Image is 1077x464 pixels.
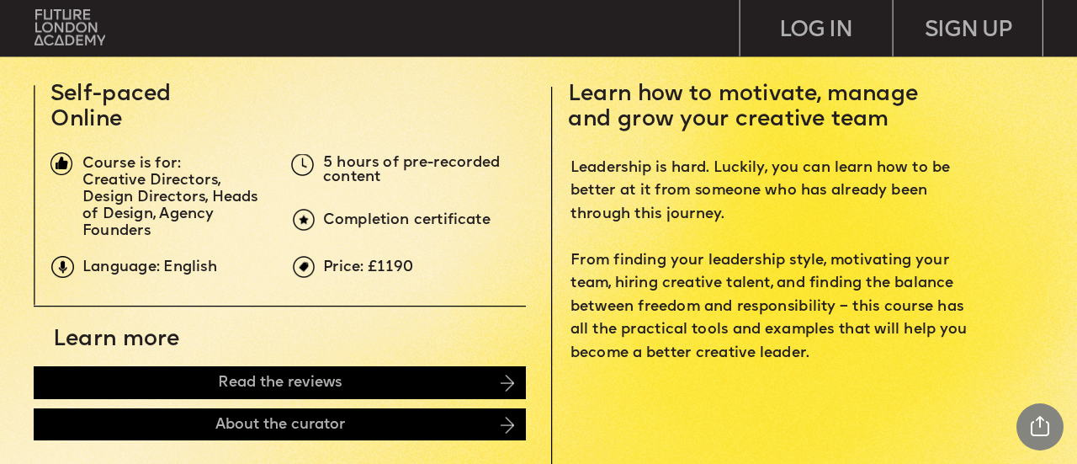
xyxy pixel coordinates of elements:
[568,83,925,131] span: Learn how to motivate, manage and grow your creative team
[50,152,72,174] img: image-1fa7eedb-a71f-428c-a033-33de134354ef.png
[1016,403,1064,451] div: Share
[323,211,491,227] span: Completion certificate
[501,375,514,392] img: image-14cb1b2c-41b0-4782-8715-07bdb6bd2f06.png
[82,259,217,275] span: Language: English
[51,256,73,278] img: upload-9eb2eadd-7bf9-4b2b-b585-6dd8b9275b41.png
[293,209,315,231] img: upload-6b0d0326-a6ce-441c-aac1-c2ff159b353e.png
[82,156,180,172] span: Course is for:
[50,109,122,131] span: Online
[570,159,971,360] span: Leadership is hard. Luckily, you can learn how to be better at it from someone who has already be...
[291,154,313,176] img: upload-5dcb7aea-3d7f-4093-a867-f0427182171d.png
[82,173,263,239] span: Creative Directors, Design Directors, Heads of Design, Agency Founders
[323,259,414,275] span: Price: £1190
[53,328,179,350] span: Learn more
[293,256,315,278] img: upload-969c61fd-ea08-4d05-af36-d273f2608f5e.png
[323,155,504,185] span: 5 hours of pre-recorded content
[50,83,172,105] span: Self-paced
[34,9,105,45] img: upload-bfdffa89-fac7-4f57-a443-c7c39906ba42.png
